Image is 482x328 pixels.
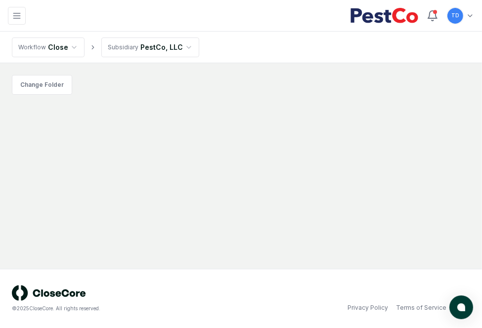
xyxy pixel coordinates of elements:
[446,7,464,25] button: TD
[18,43,46,52] div: Workflow
[449,295,473,319] button: atlas-launcher
[12,37,199,57] nav: breadcrumb
[12,75,72,95] button: Change Folder
[350,8,419,24] img: PestCo logo
[12,305,241,312] div: © 2025 CloseCore. All rights reserved.
[108,43,138,52] div: Subsidiary
[348,303,388,312] a: Privacy Policy
[396,303,446,312] a: Terms of Service
[12,285,86,301] img: logo
[451,12,459,19] span: TD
